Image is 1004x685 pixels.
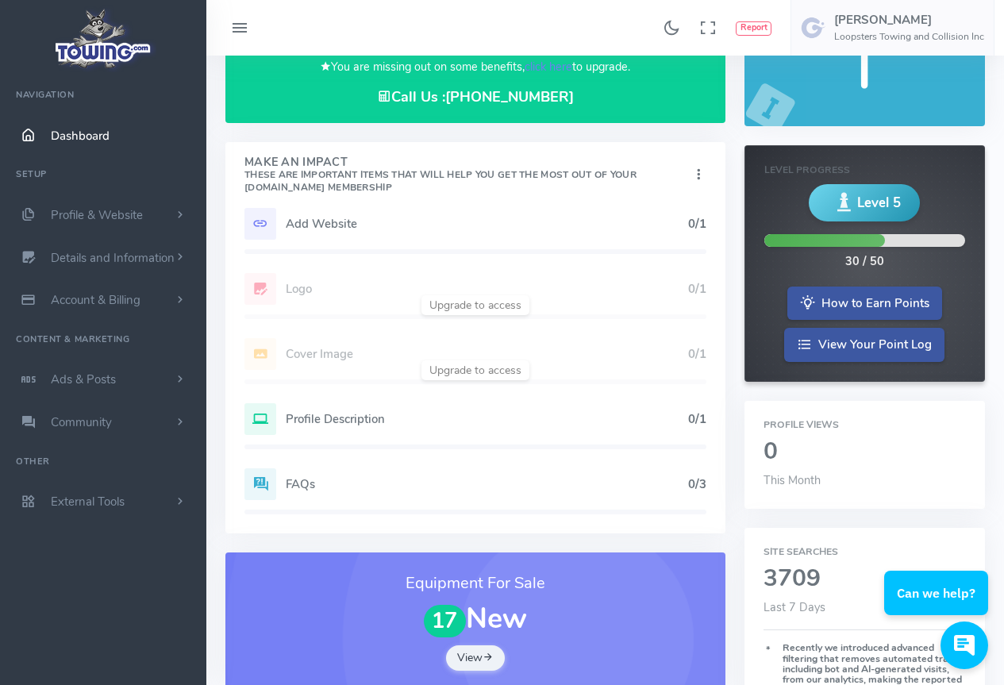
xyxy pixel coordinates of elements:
h6: Loopsters Towing and Collision Inc [834,32,984,42]
button: Report [736,21,771,36]
p: You are missing out on some benefits, to upgrade. [244,58,706,76]
span: Ads & Posts [51,371,116,387]
h4: Make An Impact [244,156,690,194]
a: How to Earn Points [787,287,942,321]
iframe: Conversations [872,527,1004,685]
h6: Site Searches [764,547,966,557]
span: Last 7 Days [764,599,825,615]
a: View Your Point Log [784,328,944,362]
h5: I [764,43,966,99]
h6: Level Progress [764,165,965,175]
span: Level 5 [857,193,901,213]
h6: Profile Views [764,420,966,430]
a: View [446,645,505,671]
h5: 0/3 [688,478,706,491]
h2: 0 [764,439,966,465]
span: Details and Information [51,250,175,266]
a: [PHONE_NUMBER] [445,87,574,106]
span: Community [51,414,112,430]
a: click here [525,59,572,75]
h3: Equipment For Sale [244,571,706,595]
h5: Add Website [286,217,688,230]
span: This Month [764,472,821,488]
h5: Profile Description [286,413,688,425]
span: 17 [424,605,467,637]
h5: 0/1 [688,217,706,230]
h4: Call Us : [244,89,706,106]
img: logo [50,5,157,72]
h2: 3709 [764,566,966,592]
img: user-image [801,15,826,40]
span: Dashboard [51,128,110,144]
small: These are important items that will help you get the most out of your [DOMAIN_NAME] Membership [244,168,637,194]
h1: New [244,603,706,637]
span: Profile & Website [51,207,143,223]
h5: 0/1 [688,413,706,425]
h5: [PERSON_NAME] [834,13,984,26]
div: 30 / 50 [845,253,884,271]
span: Account & Billing [51,292,140,308]
h5: FAQs [286,478,688,491]
span: External Tools [51,494,125,510]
